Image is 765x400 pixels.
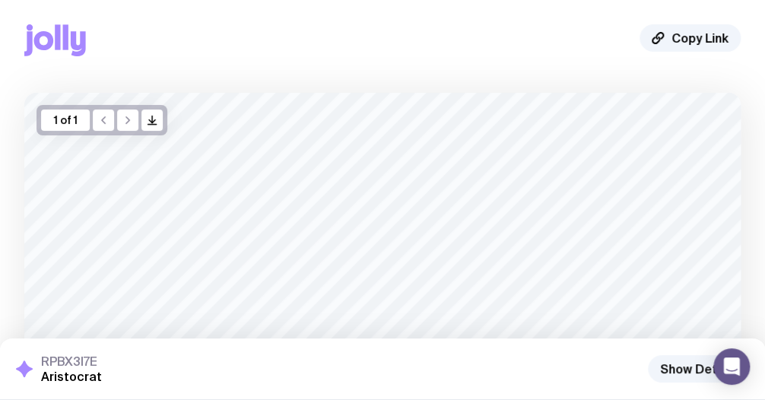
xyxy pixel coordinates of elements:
h3: RPBX3I7E [41,354,102,369]
g: /> /> [148,116,157,125]
button: Show Details [648,355,750,383]
button: Copy Link [640,24,741,52]
div: 1 of 1 [41,110,90,131]
h2: Aristocrat [41,369,102,384]
button: />/> [141,110,163,131]
div: Open Intercom Messenger [713,348,750,385]
span: Copy Link [671,30,728,46]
